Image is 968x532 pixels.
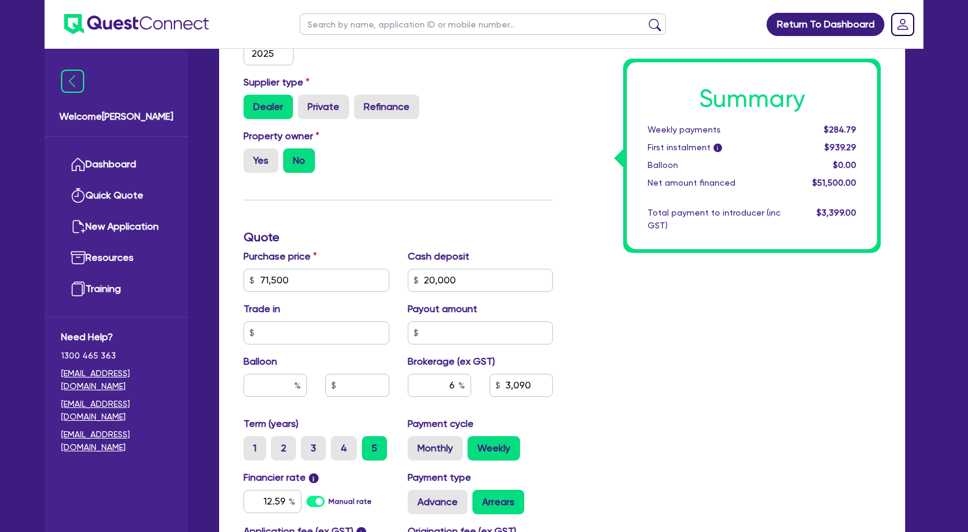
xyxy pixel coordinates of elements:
[59,109,173,124] span: Welcome [PERSON_NAME]
[244,417,298,431] label: Term (years)
[244,354,277,369] label: Balloon
[638,123,790,136] div: Weekly payments
[824,125,856,134] span: $284.79
[408,249,469,264] label: Cash deposit
[244,470,319,485] label: Financier rate
[61,180,172,211] a: Quick Quote
[271,436,296,461] label: 2
[408,417,474,431] label: Payment cycle
[244,129,319,144] label: Property owner
[408,490,468,514] label: Advance
[61,149,172,180] a: Dashboard
[328,496,372,507] label: Manual rate
[648,84,856,114] h1: Summary
[638,141,790,154] div: First instalment
[468,436,520,461] label: Weekly
[244,230,553,244] h3: Quote
[61,70,84,93] img: icon-menu-close
[638,159,790,172] div: Balloon
[638,177,790,189] div: Net amount financed
[472,490,524,514] label: Arrears
[61,428,172,454] a: [EMAIL_ADDRESS][DOMAIN_NAME]
[887,9,919,40] a: Dropdown toggle
[71,250,85,265] img: resources
[61,330,172,344] span: Need Help?
[244,75,309,90] label: Supplier type
[408,354,495,369] label: Brokerage (ex GST)
[244,249,317,264] label: Purchase price
[408,302,477,316] label: Payout amount
[61,349,172,362] span: 1300 465 363
[833,160,856,170] span: $0.00
[301,436,326,461] label: 3
[244,436,266,461] label: 1
[309,473,319,483] span: i
[825,142,856,152] span: $939.29
[408,470,471,485] label: Payment type
[244,302,280,316] label: Trade in
[61,211,172,242] a: New Application
[61,274,172,305] a: Training
[64,14,209,34] img: quest-connect-logo-blue
[71,188,85,203] img: quick-quote
[71,282,85,296] img: training
[61,242,172,274] a: Resources
[71,219,85,234] img: new-application
[354,95,419,119] label: Refinance
[61,398,172,423] a: [EMAIL_ADDRESS][DOMAIN_NAME]
[408,436,463,461] label: Monthly
[300,13,666,35] input: Search by name, application ID or mobile number...
[298,95,349,119] label: Private
[638,206,790,232] div: Total payment to introducer (inc GST)
[331,436,357,461] label: 4
[812,178,856,188] span: $51,500.00
[817,208,856,217] span: $3,399.00
[362,436,387,461] label: 5
[244,148,278,173] label: Yes
[283,148,315,173] label: No
[244,95,293,119] label: Dealer
[61,367,172,393] a: [EMAIL_ADDRESS][DOMAIN_NAME]
[767,13,884,36] a: Return To Dashboard
[713,144,722,153] span: i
